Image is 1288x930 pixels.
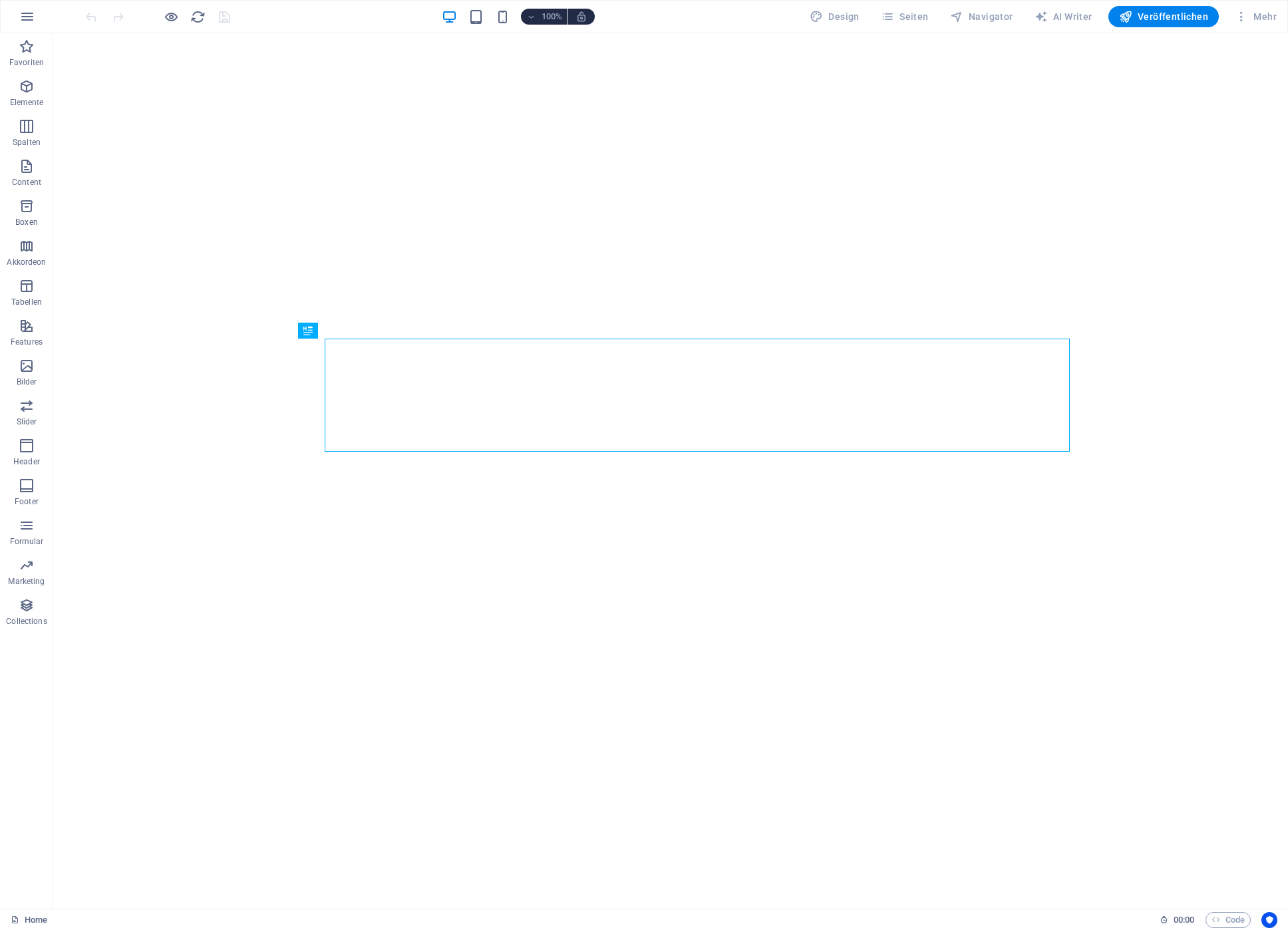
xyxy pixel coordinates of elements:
[1261,912,1277,928] button: Usercentrics
[804,6,865,27] div: Design (Strg+Alt+Y)
[876,6,934,27] button: Seiten
[541,9,562,25] h6: 100%
[15,217,38,228] p: Boxen
[1211,912,1245,928] span: Code
[11,912,47,928] a: Klick, um Auswahl aufzuheben. Doppelklick öffnet Seitenverwaltung
[15,496,39,507] p: Footer
[1029,6,1098,27] button: AI Writer
[1229,6,1282,27] button: Mehr
[10,97,44,108] p: Elemente
[1206,912,1251,928] button: Code
[12,177,41,188] p: Content
[190,9,206,25] button: reload
[10,536,44,547] p: Formular
[1235,10,1277,23] span: Mehr
[575,11,587,23] i: Bei Größenänderung Zoomstufe automatisch an das gewählte Gerät anpassen.
[521,9,568,25] button: 100%
[13,456,40,467] p: Header
[17,416,37,427] p: Slider
[881,10,929,23] span: Seiten
[11,297,42,307] p: Tabellen
[17,377,37,387] p: Bilder
[6,616,47,627] p: Collections
[1035,10,1092,23] span: AI Writer
[1183,915,1185,925] span: :
[190,9,206,25] i: Seite neu laden
[804,6,865,27] button: Design
[1174,912,1194,928] span: 00 00
[1108,6,1219,27] button: Veröffentlichen
[950,10,1013,23] span: Navigator
[11,337,43,347] p: Features
[8,576,45,587] p: Marketing
[7,257,46,267] p: Akkordeon
[945,6,1019,27] button: Navigator
[13,137,41,148] p: Spalten
[810,10,860,23] span: Design
[1160,912,1195,928] h6: Session-Zeit
[1119,10,1208,23] span: Veröffentlichen
[9,57,44,68] p: Favoriten
[163,9,179,25] button: Klicke hier, um den Vorschau-Modus zu verlassen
